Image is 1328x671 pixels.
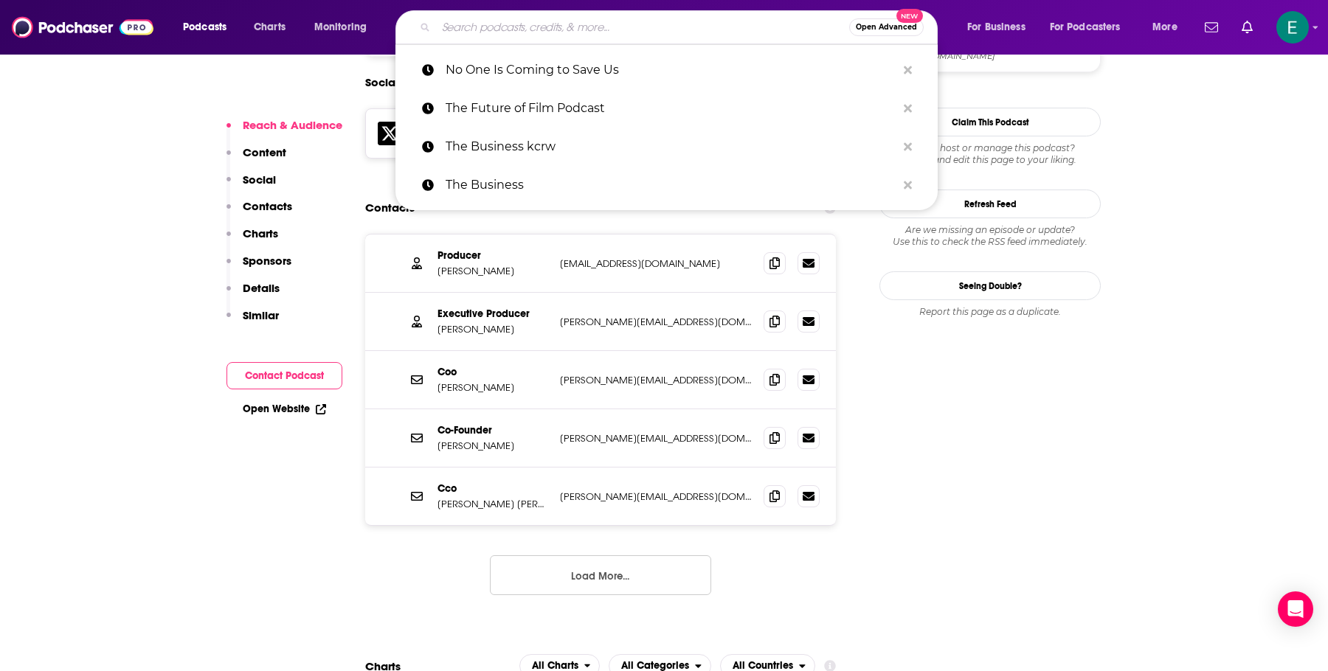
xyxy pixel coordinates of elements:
[243,403,326,415] a: Open Website
[1199,15,1224,40] a: Show notifications dropdown
[173,15,246,39] button: open menu
[1278,591,1313,627] div: Open Intercom Messenger
[314,17,367,38] span: Monitoring
[438,366,548,378] p: Coo
[560,257,752,270] p: [EMAIL_ADDRESS][DOMAIN_NAME]
[226,199,292,226] button: Contacts
[183,17,226,38] span: Podcasts
[438,482,548,495] p: Cco
[226,145,286,173] button: Content
[849,18,924,36] button: Open AdvancedNew
[226,118,342,145] button: Reach & Audience
[226,226,278,254] button: Charts
[560,432,752,445] p: [PERSON_NAME][EMAIL_ADDRESS][DOMAIN_NAME]
[438,424,548,437] p: Co-Founder
[304,15,386,39] button: open menu
[365,69,404,97] h2: Socials
[879,190,1101,218] button: Refresh Feed
[254,17,286,38] span: Charts
[243,173,276,187] p: Social
[438,498,548,510] p: [PERSON_NAME] [PERSON_NAME]
[879,142,1101,166] div: Claim and edit this page to your liking.
[395,166,938,204] a: The Business
[12,13,153,41] img: Podchaser - Follow, Share and Rate Podcasts
[409,10,952,44] div: Search podcasts, credits, & more...
[879,271,1101,300] a: Seeing Double?
[879,108,1101,136] button: Claim This Podcast
[957,15,1044,39] button: open menu
[879,306,1101,318] div: Report this page as a duplicate.
[532,661,578,671] span: All Charts
[560,316,752,328] p: [PERSON_NAME][EMAIL_ADDRESS][DOMAIN_NAME]
[436,15,849,39] input: Search podcasts, credits, & more...
[226,254,291,281] button: Sponsors
[560,374,752,386] p: [PERSON_NAME][EMAIL_ADDRESS][DOMAIN_NAME]
[243,281,280,295] p: Details
[1236,15,1259,40] a: Show notifications dropdown
[243,308,279,322] p: Similar
[438,265,548,277] p: [PERSON_NAME]
[438,307,548,320] p: Executive Producer
[856,24,917,31] span: Open Advanced
[243,118,342,132] p: Reach & Audience
[395,89,938,128] a: The Future of Film Podcast
[733,661,793,671] span: All Countries
[446,128,896,166] p: The Business kcrw
[446,51,896,89] p: No One Is Coming to Save Us
[1276,11,1309,44] button: Show profile menu
[1276,11,1309,44] img: User Profile
[1050,17,1121,38] span: For Podcasters
[923,51,1094,62] span: omnycontent.com
[1152,17,1177,38] span: More
[226,362,342,389] button: Contact Podcast
[438,323,548,335] p: [PERSON_NAME]
[226,173,276,200] button: Social
[1040,15,1142,39] button: open menu
[879,224,1101,248] div: Are we missing an episode or update? Use this to check the RSS feed immediately.
[446,166,896,204] p: The Business
[438,249,548,262] p: Producer
[560,490,752,503] p: [PERSON_NAME][EMAIL_ADDRESS][DOMAIN_NAME]
[967,17,1026,38] span: For Business
[490,555,711,595] button: Load More...
[896,9,923,23] span: New
[1142,15,1196,39] button: open menu
[621,661,689,671] span: All Categories
[243,145,286,159] p: Content
[395,51,938,89] a: No One Is Coming to Save Us
[243,254,291,268] p: Sponsors
[244,15,294,39] a: Charts
[438,381,548,394] p: [PERSON_NAME]
[243,226,278,240] p: Charts
[446,89,896,128] p: The Future of Film Podcast
[879,142,1101,154] span: Do you host or manage this podcast?
[243,199,292,213] p: Contacts
[365,194,415,222] h2: Contacts
[1276,11,1309,44] span: Logged in as ellien
[395,128,938,166] a: The Business kcrw
[226,308,279,335] button: Similar
[438,439,548,452] p: [PERSON_NAME]
[226,281,280,308] button: Details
